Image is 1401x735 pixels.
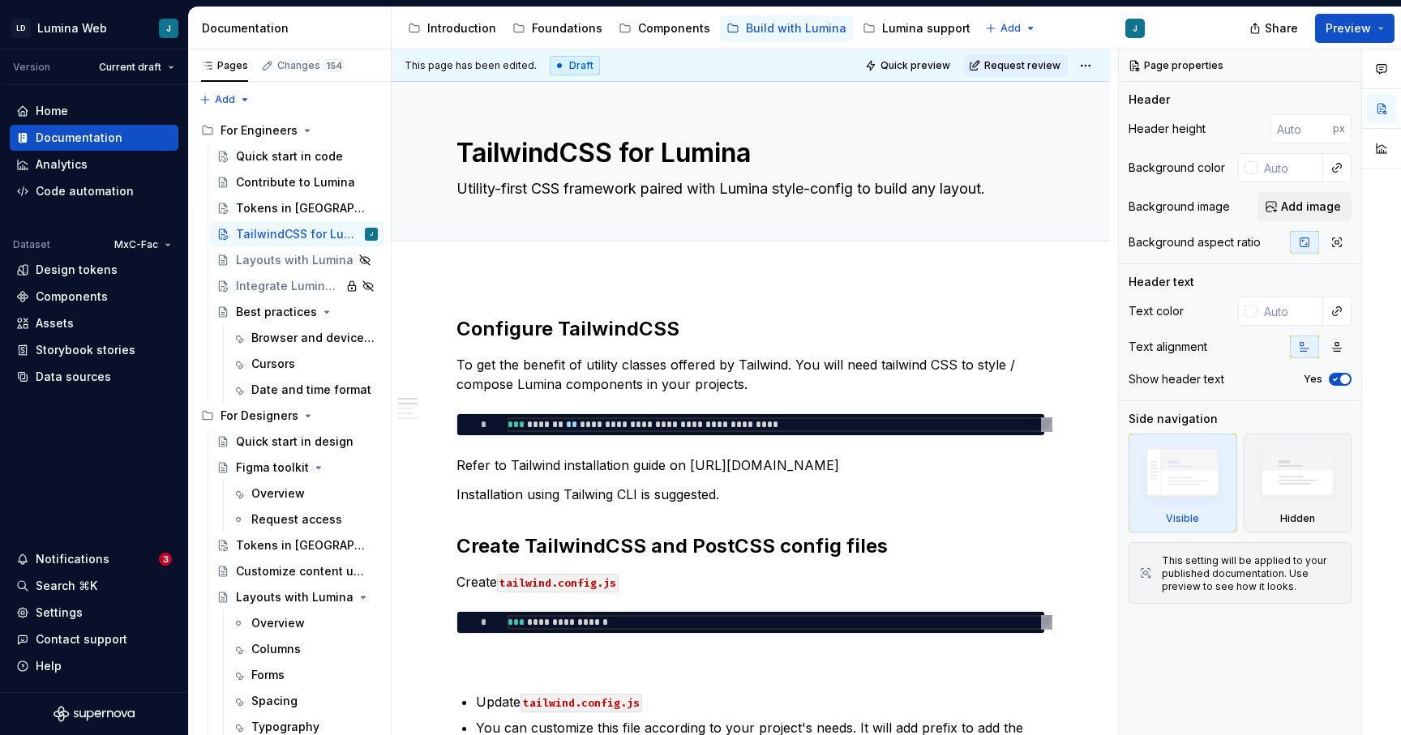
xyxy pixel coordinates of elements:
div: Text alignment [1129,339,1207,355]
div: Code automation [36,183,134,199]
a: Customize content using slot [210,558,384,584]
div: Home [36,103,68,119]
div: J [1133,22,1138,35]
a: Settings [10,600,178,626]
a: Request access [225,506,384,532]
div: Lumina Web [37,20,107,36]
div: Design tokens [36,262,118,278]
div: Pages [201,59,248,72]
div: Contribute to Lumina [236,174,355,190]
div: Draft [550,56,600,75]
a: Assets [10,310,178,336]
div: Build with Lumina [746,20,846,36]
button: Help [10,653,178,679]
div: J [370,226,373,242]
div: Storybook stories [36,342,135,358]
button: Current draft [92,56,182,79]
input: Auto [1257,153,1323,182]
a: Spacing [225,688,384,714]
div: Header [1129,92,1170,108]
a: Components [612,15,717,41]
div: Tokens in [GEOGRAPHIC_DATA] [236,200,370,216]
div: Contact support [36,631,127,647]
span: 3 [159,553,172,566]
button: Quick preview [860,54,958,77]
div: Background image [1129,199,1230,215]
a: Date and time format [225,377,384,403]
div: Tokens in [GEOGRAPHIC_DATA] [236,537,370,553]
button: Search ⌘K [10,573,178,599]
div: Documentation [36,130,122,146]
a: Code automation [10,178,178,204]
button: Add [980,17,1041,40]
input: Auto [1270,114,1333,143]
div: Forms [251,667,285,683]
button: Contact support [10,626,178,652]
a: Layouts with Lumina [210,584,384,610]
div: Foundations [532,20,602,36]
a: Build with Lumina [720,15,853,41]
div: Visible [1166,512,1199,525]
div: Notifications [36,551,109,567]
div: Background color [1129,160,1225,176]
div: Components [638,20,710,36]
code: tailwind.config.js [521,694,642,712]
span: Share [1265,20,1298,36]
span: Add [215,93,235,106]
a: Browser and device support [225,325,384,351]
span: Add image [1281,199,1341,215]
div: Hidden [1280,512,1315,525]
span: Quick preview [880,59,950,72]
div: Integrate Lumina in apps [236,278,341,294]
a: Quick start in code [210,143,384,169]
p: Installation using Tailwing CLI is suggested. [456,485,1045,504]
div: Page tree [401,12,977,45]
div: Browser and device support [251,330,375,346]
div: For Designers [195,403,384,429]
span: Request review [984,59,1060,72]
a: Overview [225,610,384,636]
div: For Engineers [195,118,384,143]
div: Visible [1129,434,1237,532]
div: J [166,22,171,35]
div: Data sources [36,369,111,385]
div: Columns [251,641,301,657]
div: Text color [1129,303,1184,319]
div: Background aspect ratio [1129,234,1261,250]
div: Overview [251,485,305,502]
div: Version [13,61,50,74]
button: MxC-Fac [107,233,178,256]
code: tailwind.config.js [497,574,619,592]
span: 154 [323,59,345,72]
div: Layouts with Lumina [236,589,353,605]
span: This page has been edited. [405,59,537,72]
span: Preview [1326,20,1371,36]
button: LDLumina WebJ [3,11,185,45]
a: Overview [225,481,384,506]
div: Settings [36,605,83,621]
a: Analytics [10,152,178,177]
div: Assets [36,315,74,331]
label: Yes [1304,373,1322,386]
div: For Designers [221,408,298,424]
a: Lumina support [856,15,977,41]
a: Columns [225,636,384,662]
div: Help [36,658,62,674]
a: Foundations [506,15,609,41]
div: Quick start in design [236,434,353,450]
svg: Supernova Logo [54,706,135,722]
a: Tokens in [GEOGRAPHIC_DATA] [210,532,384,558]
h2: Create TailwindCSS and PostCSS config files [456,533,1045,559]
a: Cursors [225,351,384,377]
a: Tokens in [GEOGRAPHIC_DATA] [210,195,384,221]
button: Request review [964,54,1068,77]
div: Quick start in code [236,148,343,165]
p: px [1333,122,1345,135]
textarea: TailwindCSS for Lumina [453,134,1042,173]
a: Documentation [10,125,178,151]
div: Dataset [13,238,50,251]
a: Forms [225,662,384,688]
div: Show header text [1129,371,1224,387]
a: Introduction [401,15,503,41]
